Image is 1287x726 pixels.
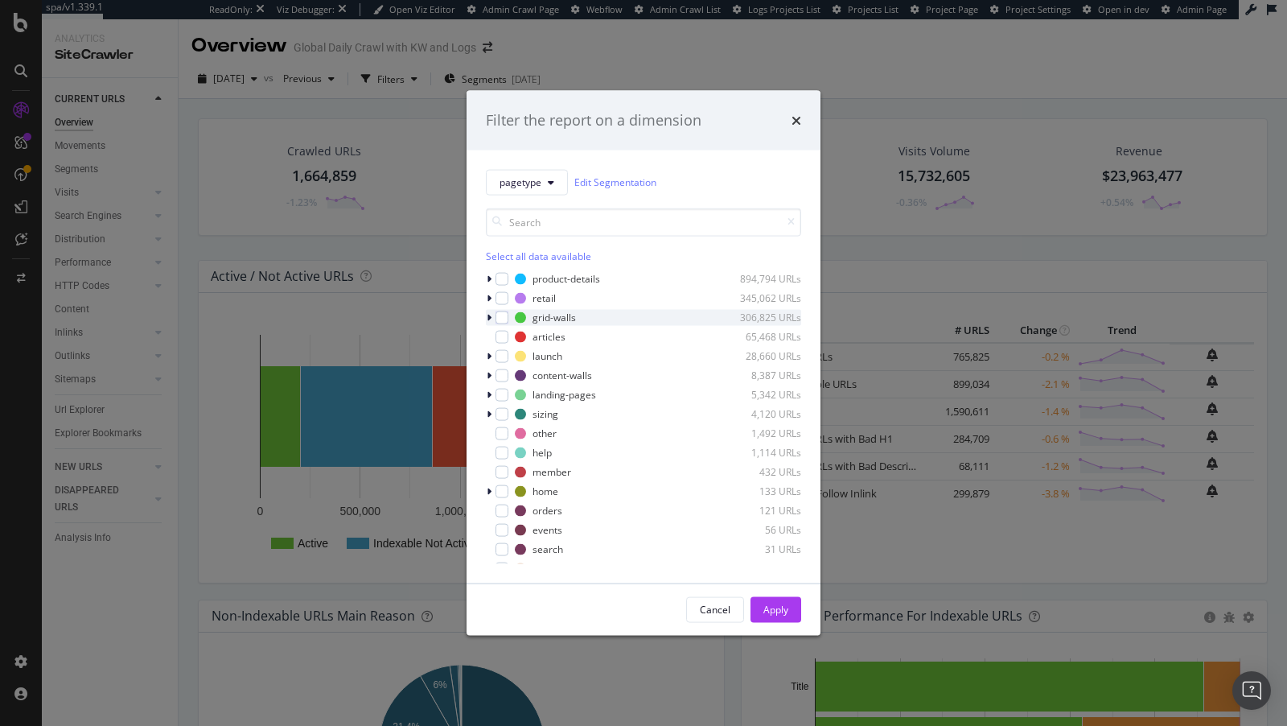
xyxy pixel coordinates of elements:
[467,91,820,636] div: modal
[532,349,562,363] div: launch
[722,349,801,363] div: 28,660 URLs
[722,446,801,460] div: 1,114 URLs
[722,427,801,440] div: 1,492 URLs
[532,272,600,286] div: product-details
[532,504,562,518] div: orders
[532,311,576,324] div: grid-walls
[532,291,556,305] div: retail
[532,562,573,575] div: unknown
[763,603,788,617] div: Apply
[486,110,701,131] div: Filter the report on a dimension
[532,427,557,440] div: other
[722,388,801,402] div: 5,342 URLs
[722,330,801,344] div: 65,468 URLs
[532,485,558,498] div: home
[722,272,801,286] div: 894,794 URLs
[722,523,801,537] div: 56 URLs
[686,596,744,622] button: Cancel
[532,369,592,382] div: content-walls
[722,311,801,324] div: 306,825 URLs
[574,174,656,191] a: Edit Segmentation
[700,603,730,617] div: Cancel
[500,175,541,189] span: pagetype
[486,208,801,236] input: Search
[722,465,801,479] div: 432 URLs
[722,369,801,382] div: 8,387 URLs
[722,407,801,421] div: 4,120 URLs
[532,523,562,537] div: events
[532,407,558,421] div: sizing
[722,485,801,498] div: 133 URLs
[722,562,801,575] div: 9 URLs
[722,504,801,518] div: 121 URLs
[532,330,565,344] div: articles
[486,169,568,195] button: pagetype
[532,542,563,556] div: search
[532,465,571,479] div: member
[532,388,596,402] div: landing-pages
[1232,671,1271,710] div: Open Intercom Messenger
[750,596,801,622] button: Apply
[722,542,801,556] div: 31 URLs
[532,446,552,460] div: help
[722,291,801,305] div: 345,062 URLs
[486,249,801,262] div: Select all data available
[792,110,801,131] div: times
